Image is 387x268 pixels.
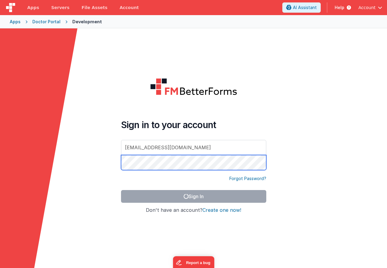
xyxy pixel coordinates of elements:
div: Development [72,19,102,25]
span: Help [335,5,344,11]
h4: Sign in to your account [121,119,266,130]
span: AI Assistant [293,5,317,11]
div: Apps [10,19,21,25]
span: Account [358,5,376,11]
h4: Don't have an account? [121,208,266,213]
input: Email Address [121,140,266,155]
button: Create one now! [202,208,241,213]
div: Doctor Portal [32,19,61,25]
button: Sign In [121,190,266,203]
a: Forgot Password? [229,176,266,182]
span: Apps [27,5,39,11]
button: AI Assistant [282,2,321,13]
button: Account [358,5,382,11]
span: Servers [51,5,69,11]
span: File Assets [82,5,108,11]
